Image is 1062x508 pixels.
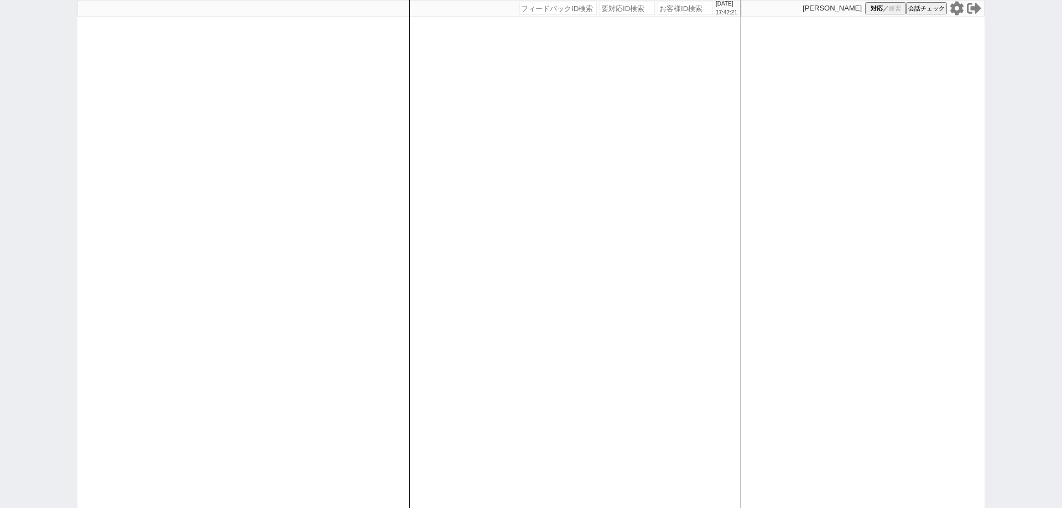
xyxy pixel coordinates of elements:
span: 対応 [871,4,883,13]
p: 17:42:21 [716,8,737,17]
span: 練習 [889,4,901,13]
span: 会話チェック [908,4,945,13]
button: 会話チェック [906,2,947,14]
input: フィードバックID検索 [519,2,597,15]
input: お客様ID検索 [658,2,713,15]
button: 対応／練習 [865,2,906,14]
p: [PERSON_NAME] [803,4,862,13]
input: 要対応ID検索 [600,2,655,15]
